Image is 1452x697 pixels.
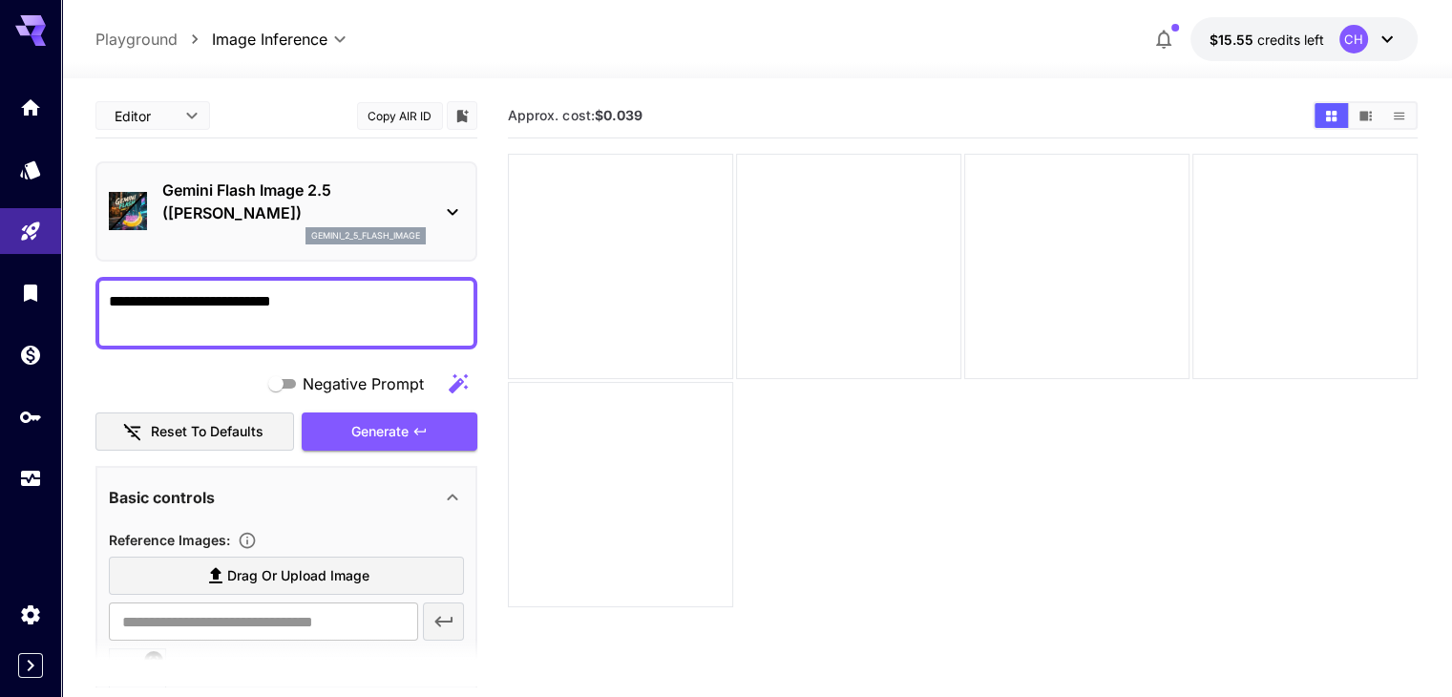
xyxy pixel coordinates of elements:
[594,107,642,123] b: $0.039
[1210,30,1324,50] div: $15.5536
[19,281,42,305] div: Library
[230,531,264,550] button: Upload a reference image to guide the result. This is needed for Image-to-Image or Inpainting. Su...
[303,372,424,395] span: Negative Prompt
[453,104,471,127] button: Add to library
[109,532,230,548] span: Reference Images :
[1313,101,1418,130] div: Show media in grid viewShow media in video viewShow media in list view
[508,107,642,123] span: Approx. cost:
[1257,32,1324,48] span: credits left
[1382,103,1416,128] button: Show media in list view
[109,171,464,252] div: Gemini Flash Image 2.5 ([PERSON_NAME])gemini_2_5_flash_image
[95,28,212,51] nav: breadcrumb
[19,158,42,181] div: Models
[212,28,327,51] span: Image Inference
[19,220,42,243] div: Playground
[162,179,426,224] p: Gemini Flash Image 2.5 ([PERSON_NAME])
[109,475,464,520] div: Basic controls
[95,412,294,452] button: Reset to defaults
[109,486,215,509] p: Basic controls
[19,343,42,367] div: Wallet
[18,653,43,678] button: Expand sidebar
[1315,103,1348,128] button: Show media in grid view
[1190,17,1418,61] button: $15.5536CH
[1210,32,1257,48] span: $15.55
[115,106,174,126] span: Editor
[357,102,443,130] button: Copy AIR ID
[311,229,420,243] p: gemini_2_5_flash_image
[19,467,42,491] div: Usage
[1349,103,1382,128] button: Show media in video view
[302,412,477,452] button: Generate
[351,420,409,444] span: Generate
[109,557,464,596] label: Drag or upload image
[95,28,178,51] a: Playground
[227,564,369,588] span: Drag or upload image
[19,95,42,119] div: Home
[19,602,42,626] div: Settings
[19,405,42,429] div: API Keys
[1339,25,1368,53] div: CH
